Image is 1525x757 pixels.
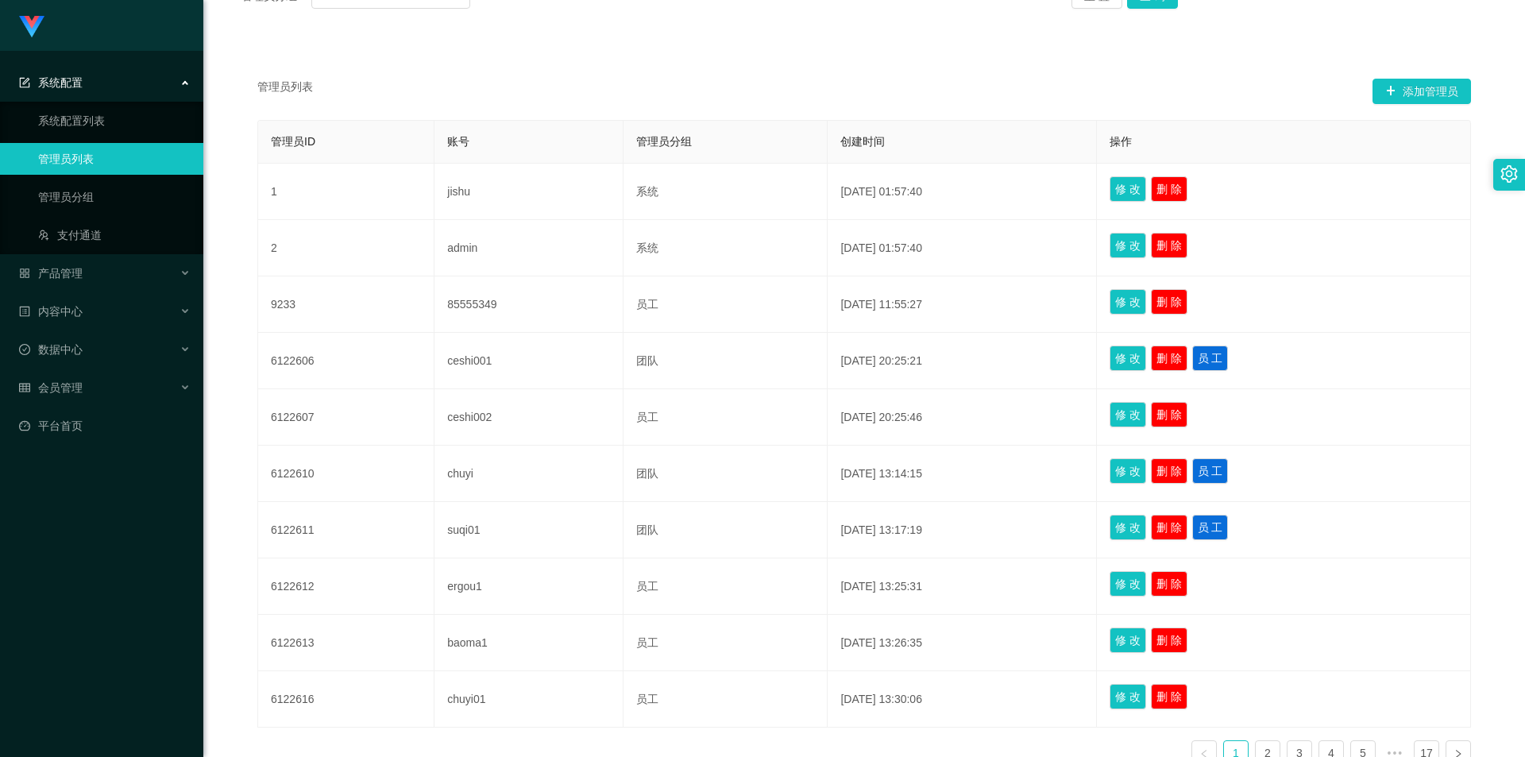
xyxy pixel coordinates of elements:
[840,241,921,254] span: [DATE] 01:57:40
[1192,515,1229,540] button: 员 工
[258,389,434,446] td: 6122607
[840,135,885,148] span: 创建时间
[38,105,191,137] a: 系统配置列表
[38,219,191,251] a: 图标: usergroup-add-o支付通道
[434,502,624,558] td: suqi01
[19,16,44,38] img: logo.9652507e.png
[19,343,83,356] span: 数据中心
[1110,233,1146,258] button: 修 改
[258,446,434,502] td: 6122610
[434,164,624,220] td: jishu
[1151,289,1187,315] button: 删 除
[840,298,921,311] span: [DATE] 11:55:27
[1151,346,1187,371] button: 删 除
[434,615,624,671] td: baoma1
[1500,165,1518,183] i: 图标: setting
[258,671,434,728] td: 6122616
[840,693,921,705] span: [DATE] 13:30:06
[1110,176,1146,202] button: 修 改
[1110,402,1146,427] button: 修 改
[624,446,828,502] td: 团队
[840,185,921,198] span: [DATE] 01:57:40
[1151,233,1187,258] button: 删 除
[1110,458,1146,484] button: 修 改
[258,333,434,389] td: 6122606
[624,615,828,671] td: 员工
[1151,628,1187,653] button: 删 除
[624,220,828,276] td: 系统
[19,306,30,317] i: 图标: profile
[19,410,191,442] a: 图标: dashboard平台首页
[840,523,921,536] span: [DATE] 13:17:19
[434,671,624,728] td: chuyi01
[1151,684,1187,709] button: 删 除
[1151,458,1187,484] button: 删 除
[1110,628,1146,653] button: 修 改
[1372,79,1471,104] button: 图标: plus添加管理员
[1110,289,1146,315] button: 修 改
[624,276,828,333] td: 员工
[840,467,921,480] span: [DATE] 13:14:15
[1192,458,1229,484] button: 员 工
[258,558,434,615] td: 6122612
[1110,684,1146,709] button: 修 改
[19,344,30,355] i: 图标: check-circle-o
[840,354,921,367] span: [DATE] 20:25:21
[258,276,434,333] td: 9233
[447,135,469,148] span: 账号
[19,77,30,88] i: 图标: form
[624,389,828,446] td: 员工
[19,305,83,318] span: 内容中心
[19,382,30,393] i: 图标: table
[636,135,692,148] span: 管理员分组
[19,76,83,89] span: 系统配置
[1151,515,1187,540] button: 删 除
[257,79,313,104] span: 管理员列表
[624,333,828,389] td: 团队
[840,411,921,423] span: [DATE] 20:25:46
[19,381,83,394] span: 会员管理
[840,636,921,649] span: [DATE] 13:26:35
[271,135,315,148] span: 管理员ID
[1110,346,1146,371] button: 修 改
[840,580,921,593] span: [DATE] 13:25:31
[1151,402,1187,427] button: 删 除
[624,671,828,728] td: 员工
[258,502,434,558] td: 6122611
[434,389,624,446] td: ceshi002
[434,333,624,389] td: ceshi001
[434,276,624,333] td: 85555349
[258,615,434,671] td: 6122613
[38,143,191,175] a: 管理员列表
[1110,515,1146,540] button: 修 改
[258,220,434,276] td: 2
[38,181,191,213] a: 管理员分组
[1110,571,1146,597] button: 修 改
[434,220,624,276] td: admin
[1151,571,1187,597] button: 删 除
[1192,346,1229,371] button: 员 工
[258,164,434,220] td: 1
[434,558,624,615] td: ergou1
[434,446,624,502] td: chuyi
[19,268,30,279] i: 图标: appstore-o
[624,164,828,220] td: 系统
[1110,135,1132,148] span: 操作
[624,502,828,558] td: 团队
[1151,176,1187,202] button: 删 除
[19,267,83,280] span: 产品管理
[624,558,828,615] td: 员工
